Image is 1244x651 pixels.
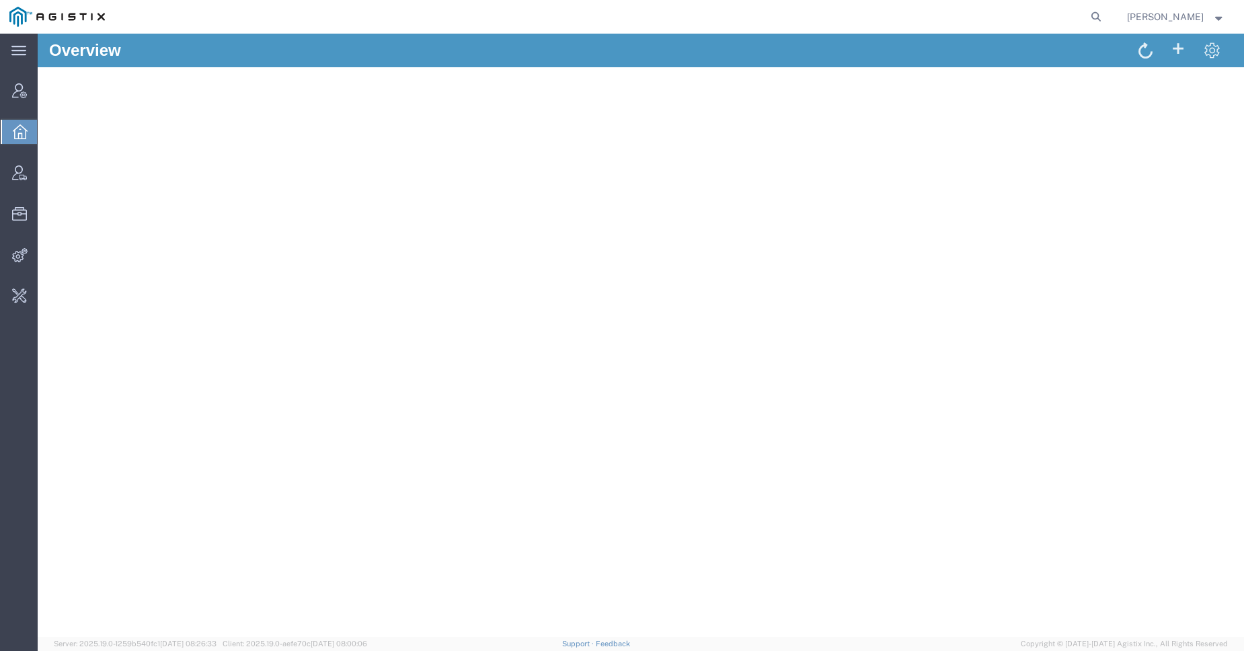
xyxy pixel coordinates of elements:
button: [PERSON_NAME] [1126,9,1226,25]
a: Feedback [596,640,630,648]
span: Client: 2025.19.0-aefe70c [223,640,367,648]
span: Server: 2025.19.0-1259b540fc1 [54,640,217,648]
span: [DATE] 08:00:06 [311,640,367,648]
iframe: FS Legacy Container [38,34,1244,637]
span: Yaroslav Kernytskyi [1127,9,1204,24]
a: Support [562,640,596,648]
span: Copyright © [DATE]-[DATE] Agistix Inc., All Rights Reserved [1021,638,1228,650]
img: logo [9,7,105,27]
span: [DATE] 08:26:33 [160,640,217,648]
